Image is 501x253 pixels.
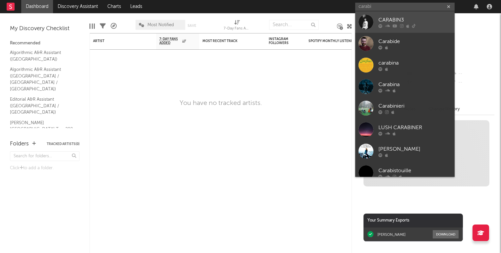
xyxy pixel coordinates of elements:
[355,33,455,54] a: Carabide
[224,17,250,36] div: 7-Day Fans Added (7-Day Fans Added)
[10,49,73,63] a: Algorithmic A&R Assistant ([GEOGRAPHIC_DATA])
[355,140,455,162] a: [PERSON_NAME]
[269,20,319,30] input: Search...
[378,145,451,153] div: [PERSON_NAME]
[378,102,451,110] div: Carabinieri
[224,25,250,33] div: 7-Day Fans Added (7-Day Fans Added)
[355,11,455,33] a: CARABIN3
[89,17,95,36] div: Edit Columns
[10,151,80,161] input: Search for folders...
[355,76,455,97] a: Carabina
[378,80,451,88] div: Carabina
[47,142,80,146] button: Tracked Artists(0)
[355,3,455,11] input: Search for artists
[10,39,80,47] div: Recommended
[355,54,455,76] a: carabina
[10,119,73,133] a: [PERSON_NAME] [GEOGRAPHIC_DATA] Top 200
[355,162,455,183] a: Carabistouille
[10,66,73,92] a: Algorithmic A&R Assistant ([GEOGRAPHIC_DATA] / [GEOGRAPHIC_DATA] / [GEOGRAPHIC_DATA])
[188,24,196,27] button: Save
[202,39,252,43] div: Most Recent Track
[10,25,80,33] div: My Discovery Checklist
[100,17,106,36] div: Filters
[159,37,181,45] span: 7-Day Fans Added
[355,97,455,119] a: Carabinieri
[450,78,494,87] div: --
[269,37,292,45] div: Instagram Followers
[433,230,459,238] button: Download
[450,70,494,78] div: --
[378,124,451,131] div: LUSH CARABINER
[378,167,451,175] div: Carabistouille
[377,232,406,237] div: [PERSON_NAME]
[180,99,262,107] div: You have no tracked artists.
[10,96,73,116] a: Editorial A&R Assistant ([GEOGRAPHIC_DATA] / [GEOGRAPHIC_DATA])
[378,37,451,45] div: Carabide
[355,119,455,140] a: LUSH CARABINER
[308,39,358,43] div: Spotify Monthly Listeners
[10,140,29,148] div: Folders
[378,59,451,67] div: carabina
[10,164,80,172] div: Click to add a folder.
[378,16,451,24] div: CARABIN3
[111,17,117,36] div: A&R Pipeline
[93,39,143,43] div: Artist
[363,214,463,228] div: Your Summary Exports
[147,23,174,27] span: Most Notified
